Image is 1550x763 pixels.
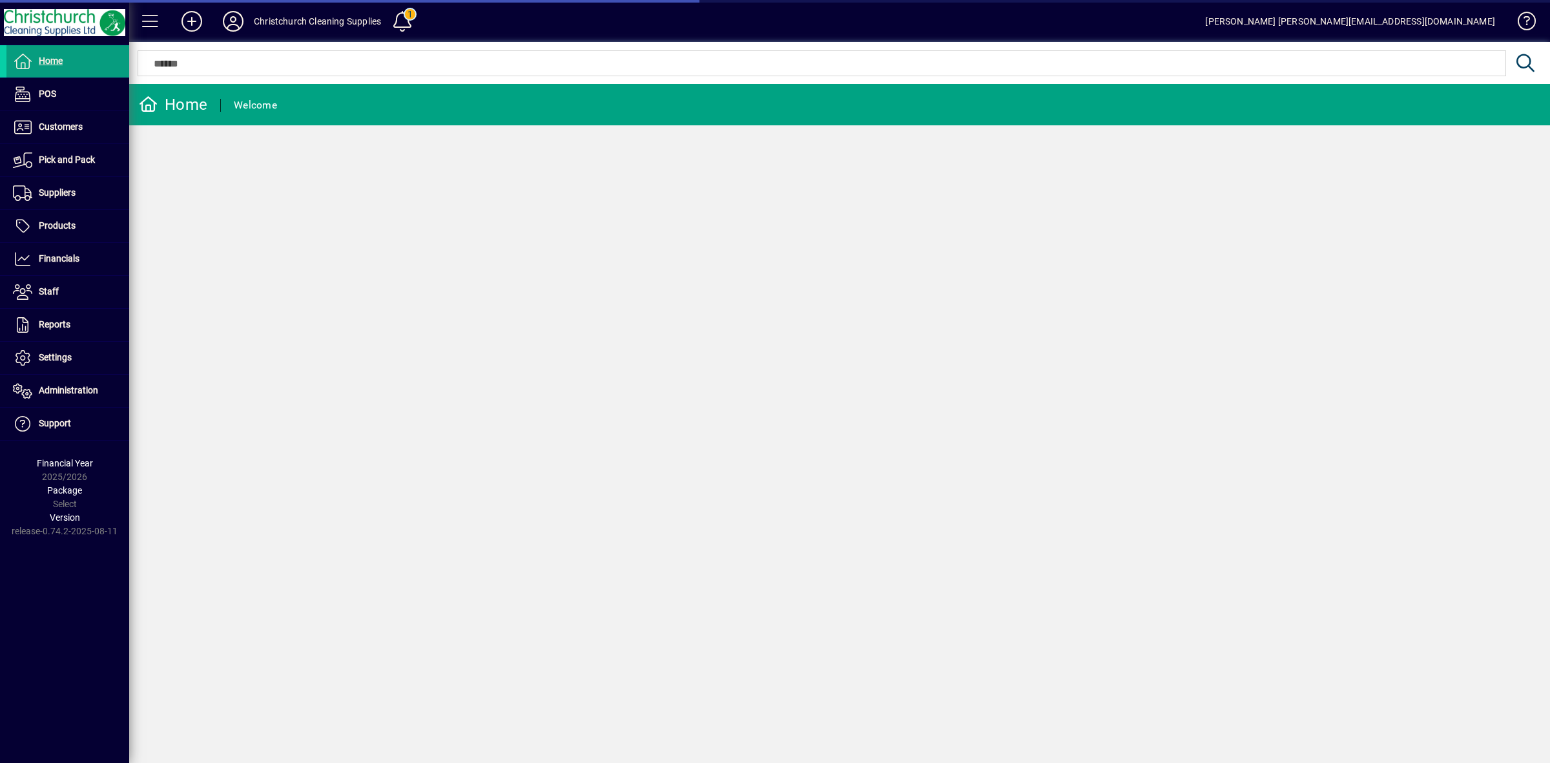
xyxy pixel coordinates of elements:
[6,342,129,374] a: Settings
[47,485,82,496] span: Package
[39,286,59,297] span: Staff
[6,144,129,176] a: Pick and Pack
[39,220,76,231] span: Products
[37,458,93,468] span: Financial Year
[39,385,98,395] span: Administration
[6,111,129,143] a: Customers
[6,177,129,209] a: Suppliers
[1205,11,1495,32] div: [PERSON_NAME] [PERSON_NAME][EMAIL_ADDRESS][DOMAIN_NAME]
[50,512,80,523] span: Version
[212,10,254,33] button: Profile
[39,89,56,99] span: POS
[6,309,129,341] a: Reports
[6,375,129,407] a: Administration
[6,210,129,242] a: Products
[39,121,83,132] span: Customers
[39,418,71,428] span: Support
[6,243,129,275] a: Financials
[39,56,63,66] span: Home
[39,187,76,198] span: Suppliers
[234,95,277,116] div: Welcome
[6,276,129,308] a: Staff
[39,352,72,362] span: Settings
[6,78,129,110] a: POS
[139,94,207,115] div: Home
[1508,3,1534,45] a: Knowledge Base
[39,154,95,165] span: Pick and Pack
[39,319,70,329] span: Reports
[171,10,212,33] button: Add
[39,253,79,264] span: Financials
[254,11,381,32] div: Christchurch Cleaning Supplies
[6,408,129,440] a: Support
